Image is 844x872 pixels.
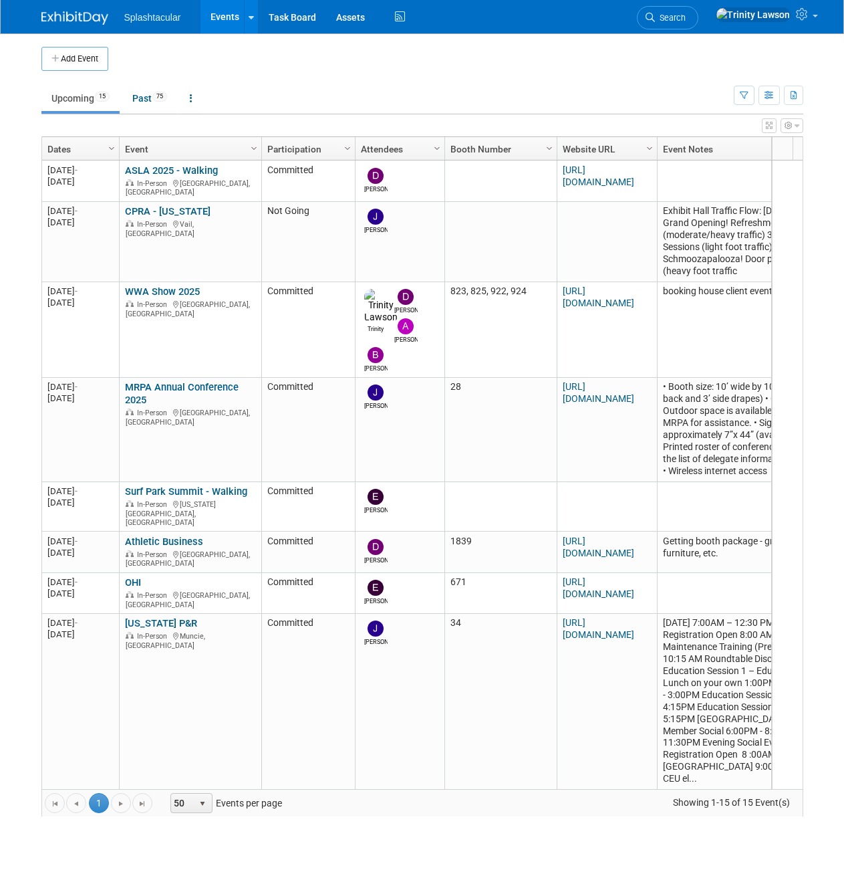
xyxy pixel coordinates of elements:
img: Enrico Rossi [368,580,384,596]
span: Column Settings [106,143,117,154]
td: 34 [444,614,557,790]
a: Column Settings [247,138,261,158]
span: In-Person [137,179,171,188]
a: [URL][DOMAIN_NAME] [563,617,634,640]
div: [GEOGRAPHIC_DATA], [GEOGRAPHIC_DATA] [125,548,255,568]
td: Committed [261,482,355,532]
a: Event [125,138,253,160]
div: [GEOGRAPHIC_DATA], [GEOGRAPHIC_DATA] [125,298,255,318]
div: [DATE] [47,205,113,217]
span: Column Settings [432,143,442,154]
div: Trinity Lawson [364,324,388,334]
img: Enrico Rossi [368,489,384,505]
span: Search [655,13,686,23]
img: In-Person Event [126,409,134,415]
div: [DATE] [47,176,113,187]
td: Committed [261,378,355,482]
a: Go to the first page [45,793,65,813]
a: ASLA 2025 - Walking [125,165,218,177]
span: Splashtacular [124,12,181,23]
span: Go to the last page [137,798,148,809]
div: Drew Ford [364,555,388,565]
a: MRPA Annual Conference 2025 [125,381,239,406]
img: Alex Weidman [398,318,414,334]
span: In-Person [137,550,171,559]
img: In-Person Event [126,591,134,598]
img: In-Person Event [126,500,134,507]
a: Dates [47,138,110,160]
a: [US_STATE] P&R [125,617,197,629]
span: Go to the previous page [71,798,82,809]
span: Column Settings [342,143,353,154]
a: Column Settings [642,138,657,158]
a: Surf Park Summit - Walking [125,485,247,498]
span: - [75,577,78,587]
div: [DATE] [47,165,113,176]
div: [DATE] [47,617,113,629]
span: Column Settings [249,143,259,154]
a: Booth Number [450,138,548,160]
a: [URL][DOMAIN_NAME] [563,536,634,558]
img: In-Person Event [126,550,134,557]
a: CPRA - [US_STATE] [125,205,210,217]
div: [DATE] [47,536,113,547]
div: [DATE] [47,588,113,599]
span: - [75,165,78,175]
a: Athletic Business [125,536,203,548]
div: [DATE] [47,381,113,393]
span: 75 [152,92,167,102]
div: Enrico Rossi [364,505,388,515]
div: Alex Weidman [394,334,418,344]
span: In-Person [137,500,171,509]
a: Column Settings [104,138,119,158]
span: Column Settings [644,143,655,154]
div: [GEOGRAPHIC_DATA], [GEOGRAPHIC_DATA] [125,407,255,427]
div: [DATE] [47,217,113,228]
div: Drew Ford [394,305,418,315]
td: Committed [261,532,355,572]
a: Column Settings [340,138,355,158]
button: Add Event [41,47,108,71]
div: [US_STATE][GEOGRAPHIC_DATA], [GEOGRAPHIC_DATA] [125,498,255,528]
a: Past75 [122,86,177,111]
div: [DATE] [47,286,113,297]
span: In-Person [137,591,171,600]
div: Vail, [GEOGRAPHIC_DATA] [125,218,255,238]
div: [DATE] [47,485,113,497]
div: [DATE] [47,393,113,404]
a: [URL][DOMAIN_NAME] [563,286,634,308]
img: Trinity Lawson [716,7,791,22]
div: Jimmy Nigh [364,401,388,411]
img: Drew Ford [368,539,384,555]
td: Committed [261,282,355,378]
span: 15 [95,92,110,102]
span: - [75,536,78,546]
div: Muncie, [GEOGRAPHIC_DATA] [125,630,255,650]
img: In-Person Event [126,300,134,307]
img: In-Person Event [126,179,134,186]
span: Go to the first page [49,798,60,809]
a: Go to the previous page [66,793,86,813]
div: Jimmy Nigh [364,637,388,647]
span: 1 [89,793,109,813]
div: [DATE] [47,497,113,508]
img: Brian Faulkner [368,347,384,363]
span: - [75,618,78,628]
span: Go to the next page [116,798,126,809]
a: [URL][DOMAIN_NAME] [563,165,634,187]
span: Events per page [153,793,295,813]
span: In-Person [137,409,171,417]
span: select [197,798,208,809]
img: Jimmy Nigh [368,621,384,637]
td: 823, 825, 922, 924 [444,282,557,378]
div: Brian Faulkner [364,363,388,373]
span: 50 [171,794,194,812]
span: - [75,286,78,296]
span: In-Person [137,300,171,309]
div: [DATE] [47,547,113,558]
td: Committed [261,160,355,201]
span: In-Person [137,632,171,641]
div: Drew Ford [364,184,388,194]
span: Column Settings [544,143,555,154]
a: [URL][DOMAIN_NAME] [563,381,634,404]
